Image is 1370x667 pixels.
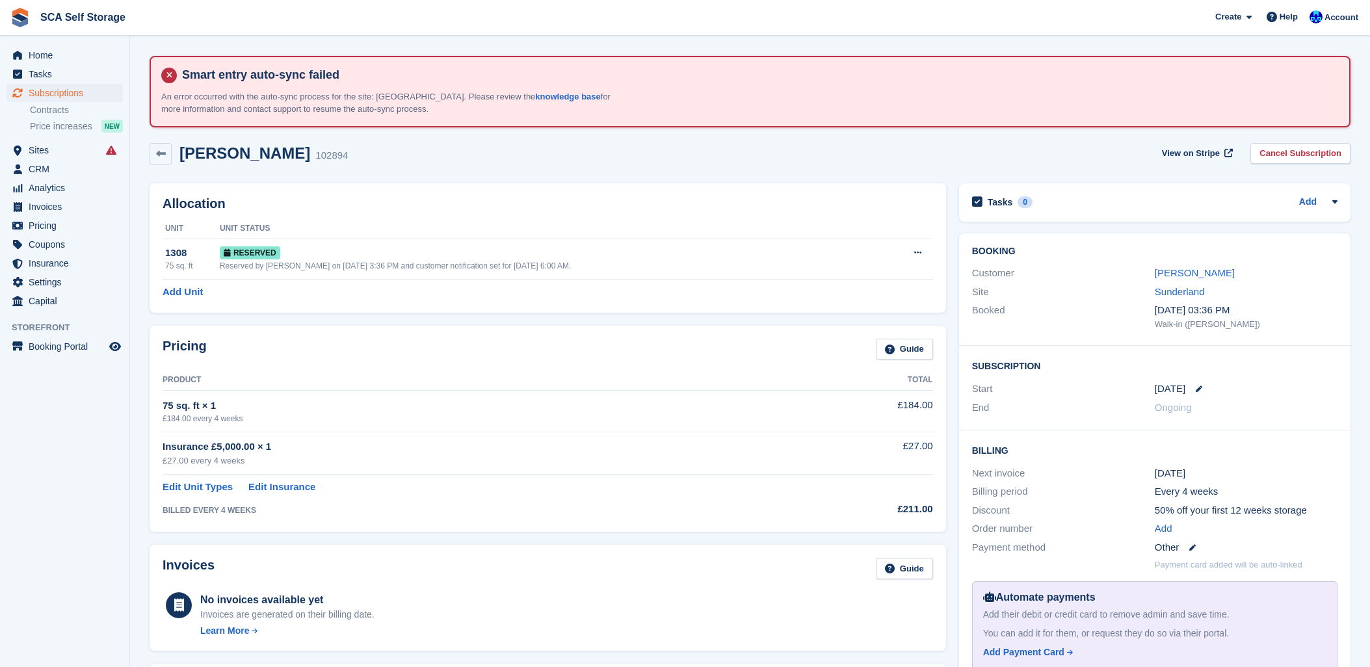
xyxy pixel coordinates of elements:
[1155,382,1185,397] time: 2025-08-23 00:00:00 UTC
[789,370,933,391] th: Total
[1250,143,1350,164] a: Cancel Subscription
[107,339,123,354] a: Preview store
[1310,10,1323,23] img: Kelly Neesham
[7,179,123,197] a: menu
[972,400,1155,415] div: End
[1155,286,1205,297] a: Sunderland
[30,104,123,116] a: Contracts
[29,216,107,235] span: Pricing
[161,90,616,116] p: An error occurred with the auto-sync process for the site: [GEOGRAPHIC_DATA]. Please review the f...
[1324,11,1358,24] span: Account
[29,273,107,291] span: Settings
[1155,318,1337,331] div: Walk-in ([PERSON_NAME])
[1155,303,1337,318] div: [DATE] 03:36 PM
[1155,503,1337,518] div: 50% off your first 12 weeks storage
[220,260,882,272] div: Reserved by [PERSON_NAME] on [DATE] 3:36 PM and customer notification set for [DATE] 6:00 AM.
[1215,10,1241,23] span: Create
[972,382,1155,397] div: Start
[179,144,310,162] h2: [PERSON_NAME]
[972,540,1155,555] div: Payment method
[972,466,1155,481] div: Next invoice
[30,119,123,133] a: Price increases NEW
[163,504,789,516] div: BILLED EVERY 4 WEEKS
[1299,195,1317,210] a: Add
[163,480,233,495] a: Edit Unit Types
[163,339,207,360] h2: Pricing
[1155,402,1192,413] span: Ongoing
[29,65,107,83] span: Tasks
[972,303,1155,330] div: Booked
[177,68,1339,83] h4: Smart entry auto-sync failed
[163,370,789,391] th: Product
[1162,147,1220,160] span: View on Stripe
[29,141,107,159] span: Sites
[29,337,107,356] span: Booking Portal
[1155,466,1337,481] div: [DATE]
[1155,558,1302,571] p: Payment card added will be auto-linked
[248,480,315,495] a: Edit Insurance
[7,65,123,83] a: menu
[163,558,215,579] h2: Invoices
[972,359,1337,372] h2: Subscription
[35,7,131,28] a: SCA Self Storage
[535,92,600,101] a: knowledge base
[1280,10,1298,23] span: Help
[972,285,1155,300] div: Site
[163,196,933,211] h2: Allocation
[983,608,1326,621] div: Add their debit or credit card to remove admin and save time.
[29,160,107,178] span: CRM
[972,484,1155,499] div: Billing period
[165,260,220,272] div: 75 sq. ft
[163,218,220,239] th: Unit
[220,246,280,259] span: Reserved
[972,443,1337,456] h2: Billing
[165,246,220,261] div: 1308
[7,141,123,159] a: menu
[220,218,882,239] th: Unit Status
[1155,521,1172,536] a: Add
[7,160,123,178] a: menu
[7,46,123,64] a: menu
[12,321,129,334] span: Storefront
[1155,484,1337,499] div: Every 4 weeks
[29,46,107,64] span: Home
[789,391,933,432] td: £184.00
[163,439,789,454] div: Insurance £5,000.00 × 1
[7,198,123,216] a: menu
[1157,143,1235,164] a: View on Stripe
[200,624,375,638] a: Learn More
[200,624,249,638] div: Learn More
[7,337,123,356] a: menu
[7,273,123,291] a: menu
[7,84,123,102] a: menu
[789,502,933,517] div: £211.00
[315,148,348,163] div: 102894
[983,646,1321,659] a: Add Payment Card
[983,627,1326,640] div: You can add it for them, or request they do so via their portal.
[101,120,123,133] div: NEW
[106,145,116,155] i: Smart entry sync failures have occurred
[983,646,1064,659] div: Add Payment Card
[29,235,107,254] span: Coupons
[29,254,107,272] span: Insurance
[972,266,1155,281] div: Customer
[29,292,107,310] span: Capital
[983,590,1326,605] div: Automate payments
[988,196,1013,208] h2: Tasks
[876,339,933,360] a: Guide
[163,454,789,467] div: £27.00 every 4 weeks
[200,592,375,608] div: No invoices available yet
[1155,267,1235,278] a: [PERSON_NAME]
[7,235,123,254] a: menu
[789,432,933,474] td: £27.00
[200,608,375,621] div: Invoices are generated on their billing date.
[7,216,123,235] a: menu
[163,285,203,300] a: Add Unit
[7,254,123,272] a: menu
[1155,540,1337,555] div: Other
[10,8,30,27] img: stora-icon-8386f47178a22dfd0bd8f6a31ec36ba5ce8667c1dd55bd0f319d3a0aa187defe.svg
[29,198,107,216] span: Invoices
[29,179,107,197] span: Analytics
[30,120,92,133] span: Price increases
[7,292,123,310] a: menu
